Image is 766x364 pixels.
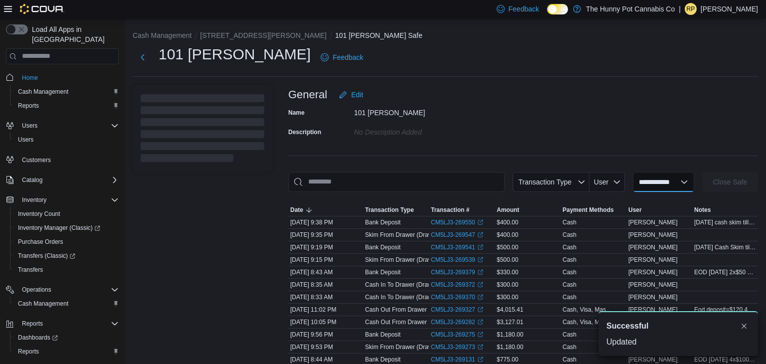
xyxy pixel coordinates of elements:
[589,172,625,192] button: User
[606,336,750,348] div: Updated
[431,306,483,314] a: CM5LJ3-269327External link
[288,216,363,228] div: [DATE] 9:38 PM
[288,291,363,303] div: [DATE] 8:33 AM
[365,356,400,364] p: Bank Deposit
[628,256,678,264] span: [PERSON_NAME]
[692,204,758,216] button: Notes
[290,206,303,214] span: Date
[477,319,483,325] svg: External link
[14,86,119,98] span: Cash Management
[563,256,576,264] div: Cash
[497,231,518,239] span: $400.00
[14,332,62,344] a: Dashboards
[713,177,747,187] span: Close Safe
[288,204,363,216] button: Date
[18,154,55,166] a: Customers
[628,243,678,251] span: [PERSON_NAME]
[14,298,119,310] span: Cash Management
[431,268,483,276] a: CM5LJ3-269379External link
[477,232,483,238] svg: External link
[288,241,363,253] div: [DATE] 9:19 PM
[563,231,576,239] div: Cash
[10,345,123,359] button: Reports
[365,218,400,226] p: Bank Deposit
[431,231,483,239] a: CM5LJ3-269547External link
[694,268,756,276] span: EOD [DATE] 2x$50 11x$20 2x$5
[431,356,483,364] a: CM5LJ3-269131External link
[141,96,264,164] span: Loading
[497,206,519,214] span: Amount
[10,249,123,263] a: Transfers (Classic)
[606,320,648,332] span: Successful
[18,266,43,274] span: Transfers
[18,136,33,144] span: Users
[10,221,123,235] a: Inventory Manager (Classic)
[18,194,119,206] span: Inventory
[18,284,55,296] button: Operations
[22,176,42,184] span: Catalog
[628,231,678,239] span: [PERSON_NAME]
[2,193,123,207] button: Inventory
[497,281,518,289] span: $300.00
[477,344,483,350] svg: External link
[563,206,614,214] span: Payment Methods
[10,133,123,147] button: Users
[18,284,119,296] span: Operations
[497,356,518,364] span: $775.00
[133,30,758,42] nav: An example of EuiBreadcrumbs
[10,207,123,221] button: Inventory Count
[22,286,51,294] span: Operations
[335,85,367,105] button: Edit
[497,293,518,301] span: $300.00
[365,318,457,326] p: Cash Out From Drawer (Drawer 3)
[365,331,400,339] p: Bank Deposit
[22,196,46,204] span: Inventory
[288,266,363,278] div: [DATE] 8:43 AM
[18,334,58,342] span: Dashboards
[365,306,457,314] p: Cash Out From Drawer (Drawer 1)
[14,346,119,358] span: Reports
[365,268,400,276] p: Bank Deposit
[563,243,576,251] div: Cash
[547,14,548,15] span: Dark Mode
[18,72,42,84] a: Home
[14,222,104,234] a: Inventory Manager (Classic)
[14,298,72,310] a: Cash Management
[14,332,119,344] span: Dashboards
[685,3,697,15] div: Ricardo Peguero
[10,331,123,345] a: Dashboards
[14,86,72,98] a: Cash Management
[317,47,367,67] a: Feedback
[431,318,483,326] a: CM5LJ3-269282External link
[14,208,119,220] span: Inventory Count
[477,257,483,263] svg: External link
[497,243,518,251] span: $500.00
[14,250,79,262] a: Transfers (Classic)
[687,3,695,15] span: RP
[10,235,123,249] button: Purchase Orders
[22,74,38,82] span: Home
[497,318,523,326] span: $3,127.01
[18,102,39,110] span: Reports
[365,293,444,301] p: Cash In To Drawer (Drawer 1)
[563,268,576,276] div: Cash
[28,24,119,44] span: Load All Apps in [GEOGRAPHIC_DATA]
[365,256,445,264] p: Skim From Drawer (Drawer 3)
[335,31,422,39] button: 101 [PERSON_NAME] Safe
[477,244,483,250] svg: External link
[18,154,119,166] span: Customers
[694,218,756,226] span: [DATE] cash skim till 1 4 x 50 10 x 20
[547,4,568,14] input: Dark Mode
[10,85,123,99] button: Cash Management
[14,222,119,234] span: Inventory Manager (Classic)
[288,279,363,291] div: [DATE] 8:35 AM
[563,218,576,226] div: Cash
[10,99,123,113] button: Reports
[518,178,572,186] span: Transaction Type
[14,264,47,276] a: Transfers
[477,357,483,363] svg: External link
[594,178,609,186] span: User
[18,88,68,96] span: Cash Management
[354,124,488,136] div: No Description added
[133,31,191,39] button: Cash Management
